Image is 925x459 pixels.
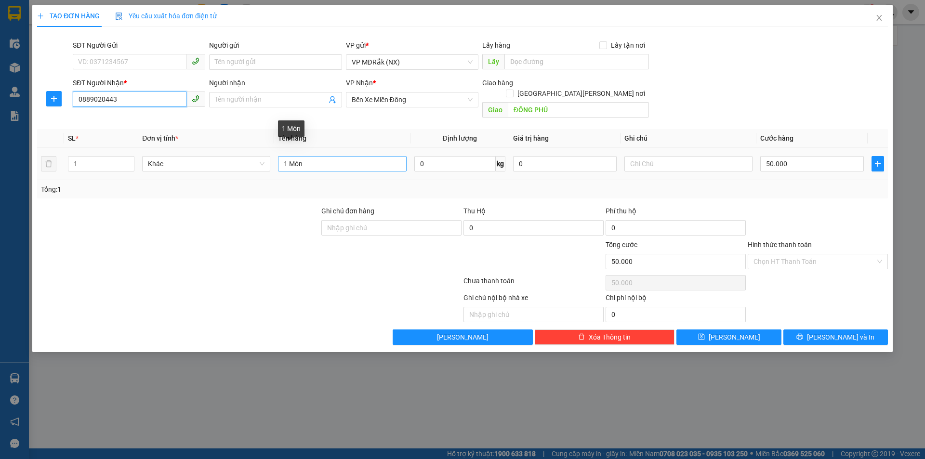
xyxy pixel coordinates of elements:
[504,54,649,69] input: Dọc đường
[209,40,342,51] div: Người gửi
[866,5,893,32] button: Close
[875,14,883,22] span: close
[872,156,884,171] button: plus
[321,220,462,236] input: Ghi chú đơn hàng
[698,333,705,341] span: save
[346,40,478,51] div: VP gửi
[393,329,533,345] button: [PERSON_NAME]
[209,78,342,88] div: Người nhận
[37,13,44,19] span: plus
[482,79,513,87] span: Giao hàng
[463,307,604,322] input: Nhập ghi chú
[535,329,675,345] button: deleteXóa Thông tin
[482,54,504,69] span: Lấy
[142,134,178,142] span: Đơn vị tính
[482,41,510,49] span: Lấy hàng
[8,70,170,82] div: Tên hàng: 1 t ( : 1 )
[91,53,104,63] span: CC :
[321,207,374,215] label: Ghi chú đơn hàng
[41,184,357,195] div: Tổng: 1
[46,91,62,106] button: plus
[607,40,649,51] span: Lấy tận nơi
[73,78,205,88] div: SĐT Người Nhận
[41,156,56,171] button: delete
[508,102,649,118] input: Dọc đường
[443,134,477,142] span: Định lượng
[514,88,649,99] span: [GEOGRAPHIC_DATA][PERSON_NAME] nơi
[278,156,406,171] input: VD: Bàn, Ghế
[92,31,170,45] div: 0971184753
[437,332,489,342] span: [PERSON_NAME]
[807,332,874,342] span: [PERSON_NAME] và In
[329,96,336,104] span: user-add
[463,292,604,307] div: Ghi chú nội bộ nhà xe
[606,292,746,307] div: Chi phí nội bộ
[496,156,505,171] span: kg
[73,40,205,51] div: SĐT Người Gửi
[148,157,264,171] span: Khác
[115,13,123,20] img: icon
[796,333,803,341] span: printer
[91,51,171,64] div: 100.000
[278,120,304,137] div: 1 Món
[115,12,217,20] span: Yêu cầu xuất hóa đơn điện tử
[462,275,605,292] div: Chưa thanh toán
[8,31,85,45] div: 0971184753
[68,134,76,142] span: SL
[192,95,199,103] span: phone
[352,55,473,69] span: VP MĐRắk (NX)
[8,8,85,31] div: VP MĐRắk (NX)
[8,9,23,19] span: Gửi:
[76,69,89,82] span: SL
[624,156,753,171] input: Ghi Chú
[783,329,888,345] button: printer[PERSON_NAME] và In
[760,134,793,142] span: Cước hàng
[606,206,746,220] div: Phí thu hộ
[606,241,637,249] span: Tổng cước
[621,129,756,148] th: Ghi chú
[513,134,549,142] span: Giá trị hàng
[37,12,100,20] span: TẠO ĐƠN HÀNG
[709,332,760,342] span: [PERSON_NAME]
[192,57,199,65] span: phone
[589,332,631,342] span: Xóa Thông tin
[513,156,617,171] input: 0
[748,241,812,249] label: Hình thức thanh toán
[92,9,115,19] span: Nhận:
[92,8,170,31] div: Bến Xe Miền Tây
[463,207,486,215] span: Thu Hộ
[352,92,473,107] span: Bến Xe Miền Đông
[872,160,884,168] span: plus
[346,79,373,87] span: VP Nhận
[578,333,585,341] span: delete
[676,329,781,345] button: save[PERSON_NAME]
[47,95,61,103] span: plus
[482,102,508,118] span: Giao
